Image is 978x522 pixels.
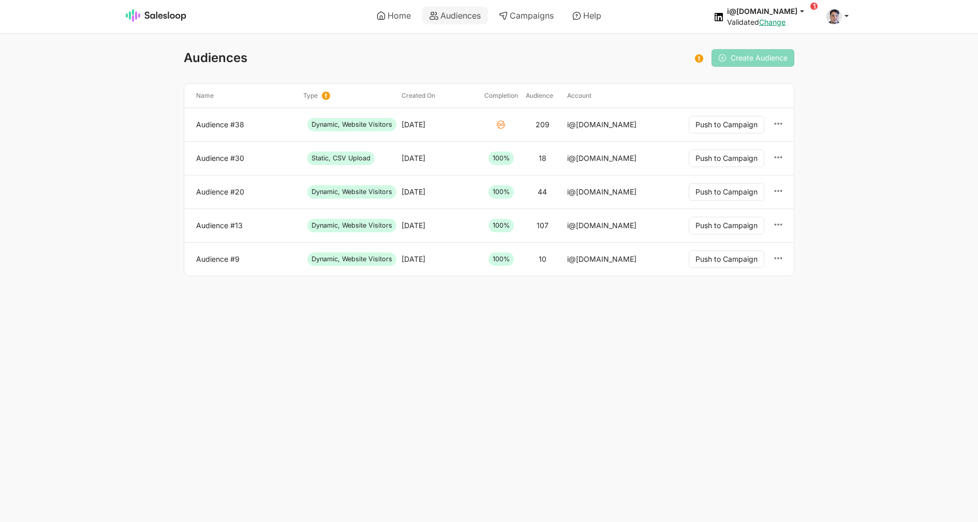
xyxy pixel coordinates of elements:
span: Dynamic, Website Visitors [307,118,396,131]
span: Static, CSV Upload [307,152,375,165]
button: Push to Campaign [689,116,764,133]
a: Audience #9 [196,255,295,264]
div: 10 [539,255,546,264]
button: Push to Campaign [689,250,764,268]
span: Dynamic, Website Visitors [307,252,396,266]
div: i@[DOMAIN_NAME] [567,120,636,129]
a: Change [759,18,786,26]
span: Audiences [184,50,247,65]
div: Completion [480,92,522,100]
span: 100% [488,252,514,266]
div: i@[DOMAIN_NAME] [567,221,636,230]
span: 100% [488,152,514,165]
span: Dynamic, Website Visitors [307,219,396,232]
div: [DATE] [402,255,425,264]
a: Campaigns [492,7,561,24]
a: Home [369,7,418,24]
div: Audience [522,92,563,100]
div: [DATE] [402,120,425,129]
span: Type [303,92,318,100]
span: 100% [488,185,514,199]
div: i@[DOMAIN_NAME] [567,154,636,163]
div: 18 [539,154,546,163]
div: Name [192,92,299,100]
span: 100% [488,219,514,232]
img: Salesloop [126,9,187,22]
button: Push to Campaign [689,183,764,201]
a: Help [565,7,609,24]
span: Dynamic, Website Visitors [307,185,396,199]
a: Audience #20 [196,187,295,197]
div: 44 [538,187,547,197]
div: [DATE] [402,221,425,230]
div: [DATE] [402,154,425,163]
div: Account [563,92,661,100]
a: Audience #38 [196,120,295,129]
button: Push to Campaign [689,150,764,167]
a: Audiences [422,7,488,24]
div: Created on [397,92,480,100]
a: Audience #30 [196,154,295,163]
button: Push to Campaign [689,217,764,234]
a: Audience #13 [196,221,295,230]
div: 107 [537,221,549,230]
div: Validated [727,18,814,27]
div: 209 [536,120,550,129]
button: i@[DOMAIN_NAME] [727,6,814,16]
div: i@[DOMAIN_NAME] [567,255,636,264]
div: [DATE] [402,187,425,197]
div: i@[DOMAIN_NAME] [567,187,636,197]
